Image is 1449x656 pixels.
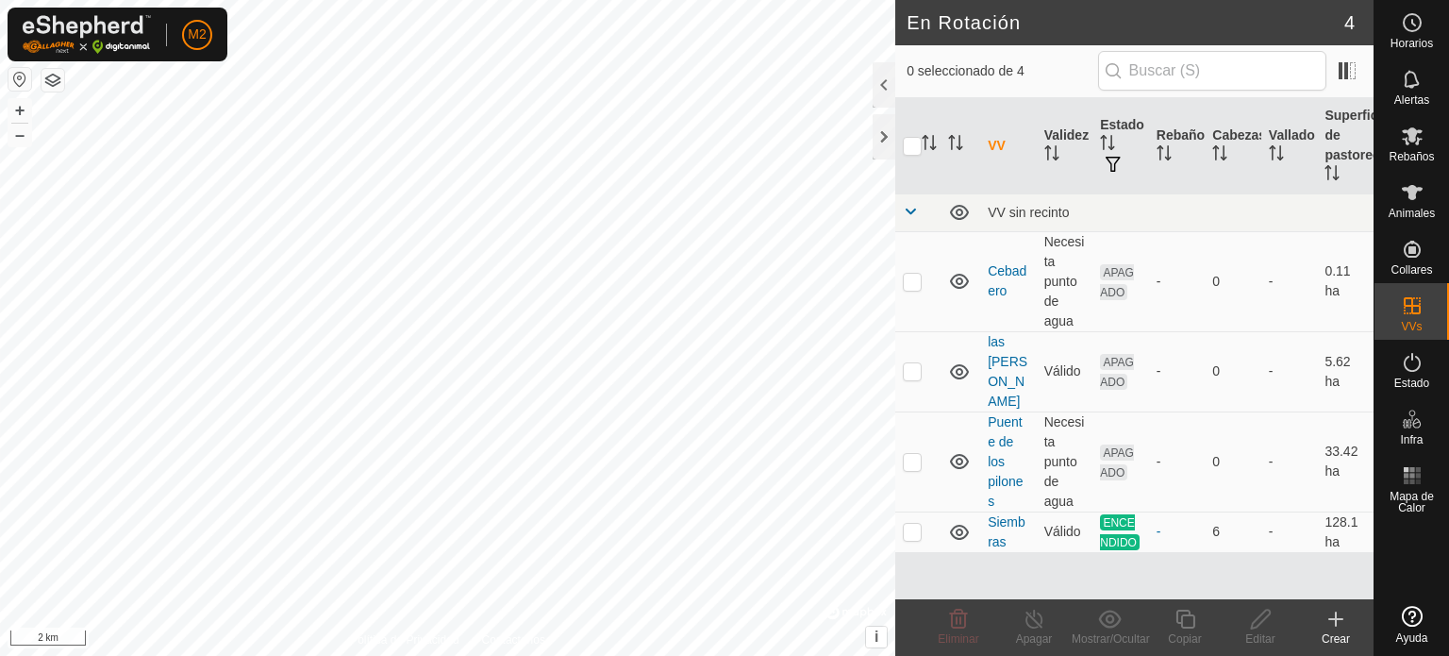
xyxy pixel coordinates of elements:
[1037,331,1093,412] td: Válido
[980,98,1037,194] th: VV
[1261,231,1318,331] td: -
[1379,491,1444,513] span: Mapa de Calor
[988,205,1366,220] div: VV sin recinto
[8,124,31,146] button: –
[988,414,1023,509] a: Puente de los pilones
[1205,331,1261,412] td: 0
[482,631,545,648] a: Contáctenos
[1100,264,1134,300] span: APAGADO
[1401,321,1422,332] span: VVs
[1149,98,1206,194] th: Rebaño
[23,15,151,54] img: Logo Gallagher
[874,629,878,645] span: i
[1037,231,1093,331] td: Necesita punto de agua
[1344,8,1355,37] span: 4
[1324,168,1340,183] p-sorticon: Activar para ordenar
[1157,272,1198,292] div: -
[1389,208,1435,219] span: Animales
[1157,148,1172,163] p-sorticon: Activar para ordenar
[907,61,1097,81] span: 0 seleccionado de 4
[988,263,1026,298] a: Cebadero
[1298,631,1374,648] div: Crear
[1100,138,1115,153] p-sorticon: Activar para ordenar
[1205,412,1261,512] td: 0
[1269,148,1284,163] p-sorticon: Activar para ordenar
[866,627,887,648] button: i
[350,631,458,648] a: Política de Privacidad
[1098,51,1326,91] input: Buscar (S)
[1396,632,1428,644] span: Ayuda
[1212,148,1227,163] p-sorticon: Activar para ordenar
[1157,522,1198,542] div: -
[1044,148,1059,163] p-sorticon: Activar para ordenar
[1037,512,1093,552] td: Válido
[1100,354,1134,390] span: APAGADO
[1391,38,1433,49] span: Horarios
[1391,264,1432,276] span: Collares
[1400,434,1423,446] span: Infra
[1317,512,1374,552] td: 128.1 ha
[1072,631,1147,648] div: Mostrar/Ocultar
[1317,98,1374,194] th: Superficie de pastoreo
[1205,512,1261,552] td: 6
[1261,331,1318,412] td: -
[996,631,1072,648] div: Apagar
[1223,631,1298,648] div: Editar
[1100,445,1134,480] span: APAGADO
[1147,631,1223,648] div: Copiar
[1037,412,1093,512] td: Necesita punto de agua
[1317,331,1374,412] td: 5.62 ha
[1374,598,1449,651] a: Ayuda
[1100,514,1140,550] span: ENCENDIDO
[988,514,1025,549] a: Siembras
[1317,412,1374,512] td: 33.42 ha
[8,99,31,122] button: +
[988,334,1027,409] a: las [PERSON_NAME]
[1394,94,1429,106] span: Alertas
[8,68,31,91] button: Restablecer Mapa
[1317,231,1374,331] td: 0.11 ha
[1157,362,1198,381] div: -
[1205,231,1261,331] td: 0
[1394,378,1429,389] span: Estado
[1261,412,1318,512] td: -
[948,138,963,153] p-sorticon: Activar para ordenar
[1261,98,1318,194] th: Vallado
[188,25,206,44] span: M2
[1261,512,1318,552] td: -
[907,11,1344,34] h2: En Rotación
[42,69,64,92] button: Capas del Mapa
[1389,151,1434,162] span: Rebaños
[1092,98,1149,194] th: Estado
[922,138,937,153] p-sorticon: Activar para ordenar
[1157,452,1198,472] div: -
[1205,98,1261,194] th: Cabezas
[938,632,978,646] span: Eliminar
[1037,98,1093,194] th: Validez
